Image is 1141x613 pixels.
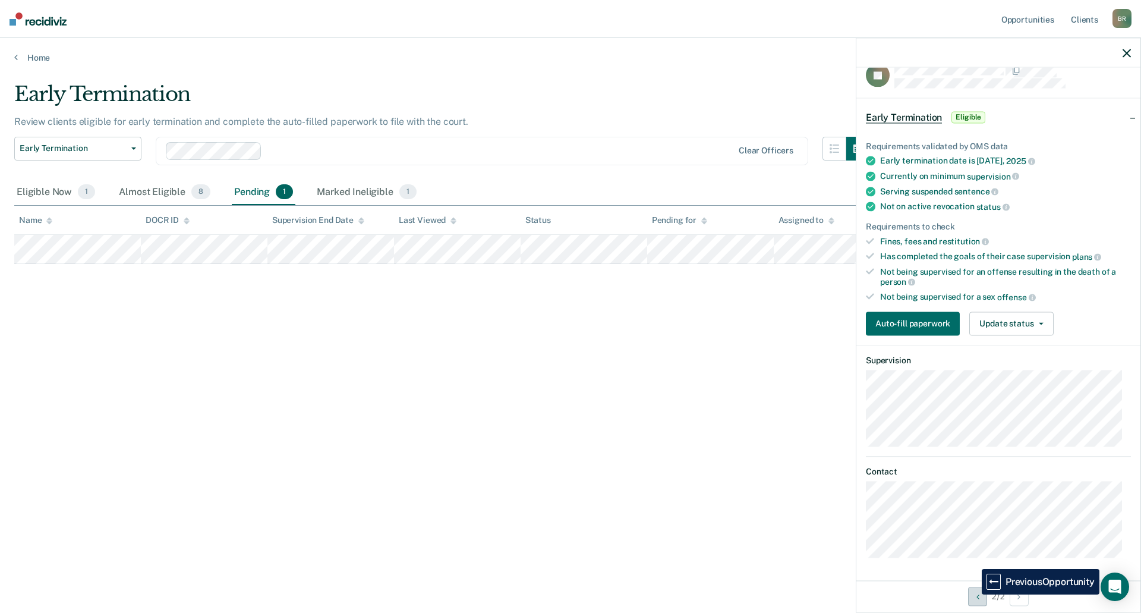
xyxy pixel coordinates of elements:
[19,215,52,225] div: Name
[191,184,210,200] span: 8
[146,215,190,225] div: DOCR ID
[880,277,915,287] span: person
[880,171,1131,182] div: Currently on minimum
[968,587,987,606] button: Previous Opportunity
[232,180,295,206] div: Pending
[856,580,1140,612] div: 2 / 2
[1010,587,1029,606] button: Next Opportunity
[967,171,1019,181] span: supervision
[314,180,419,206] div: Marked Ineligible
[866,221,1131,231] div: Requirements to check
[272,215,364,225] div: Supervision End Date
[399,215,456,225] div: Last Viewed
[954,187,999,196] span: sentence
[14,116,468,127] p: Review clients eligible for early termination and complete the auto-filled paperwork to file with...
[739,146,793,156] div: Clear officers
[20,143,127,153] span: Early Termination
[399,184,417,200] span: 1
[866,111,942,123] span: Early Termination
[276,184,293,200] span: 1
[856,98,1140,136] div: Early TerminationEligible
[880,236,1131,247] div: Fines, fees and
[1072,252,1101,262] span: plans
[1006,156,1035,166] span: 2025
[866,467,1131,477] dt: Contact
[939,237,989,246] span: restitution
[866,141,1131,151] div: Requirements validated by OMS data
[10,12,67,26] img: Recidiviz
[866,312,965,335] a: Auto-fill paperwork
[880,156,1131,166] div: Early termination date is [DATE],
[880,266,1131,287] div: Not being supervised for an offense resulting in the death of a
[652,215,707,225] div: Pending for
[1101,573,1129,601] div: Open Intercom Messenger
[1112,9,1131,28] div: B R
[866,355,1131,365] dt: Supervision
[951,111,985,123] span: Eligible
[14,52,1127,63] a: Home
[14,82,870,116] div: Early Termination
[116,180,213,206] div: Almost Eligible
[969,312,1053,335] button: Update status
[14,180,97,206] div: Eligible Now
[880,252,1131,262] div: Has completed the goals of their case supervision
[866,312,960,335] button: Auto-fill paperwork
[78,184,95,200] span: 1
[525,215,551,225] div: Status
[880,186,1131,197] div: Serving suspended
[778,215,834,225] div: Assigned to
[880,292,1131,303] div: Not being supervised for a sex
[880,202,1131,212] div: Not on active revocation
[976,202,1010,212] span: status
[997,293,1036,302] span: offense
